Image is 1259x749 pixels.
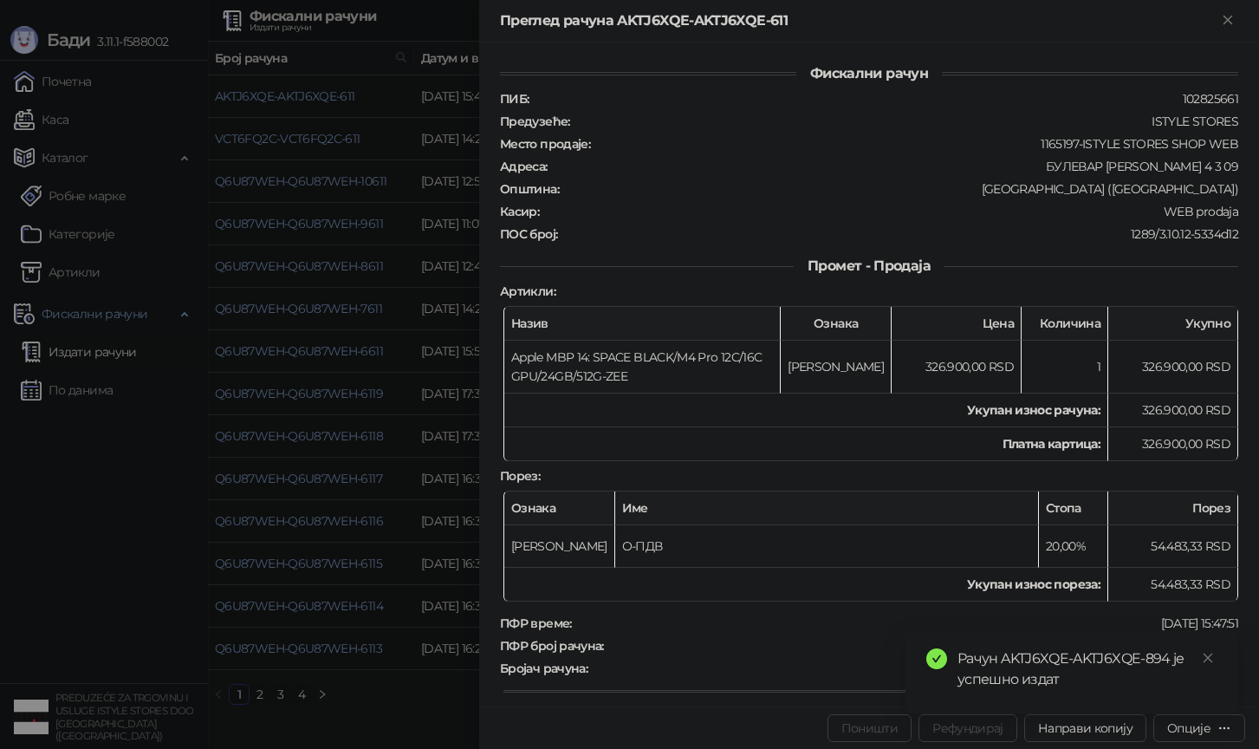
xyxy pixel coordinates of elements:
span: Фискални рачун [796,65,942,81]
strong: Касир : [500,204,539,219]
div: AKTJ6XQE-AKTJ6XQE-611 [606,638,1240,654]
td: 1 [1022,341,1108,394]
button: Опције [1153,714,1245,742]
strong: Предузеће : [500,114,570,129]
strong: Место продаје : [500,136,590,152]
th: Укупно [1108,307,1238,341]
button: Close [1217,10,1238,31]
th: Име [615,492,1039,525]
strong: Артикли : [500,283,555,299]
strong: ПИБ : [500,91,529,107]
td: О-ПДВ [615,525,1039,568]
span: Промет - Продаја [794,257,944,274]
td: 54.483,33 RSD [1108,525,1238,568]
button: Рефундирај [918,714,1017,742]
td: 20,00% [1039,525,1108,568]
th: Количина [1022,307,1108,341]
div: Преглед рачуна AKTJ6XQE-AKTJ6XQE-611 [500,10,1217,31]
strong: Бројач рачуна : [500,661,587,676]
td: [PERSON_NAME] [504,525,615,568]
td: [PERSON_NAME] [781,341,892,394]
button: Направи копију [1024,714,1146,742]
span: close [1202,652,1214,664]
a: Close [1198,648,1217,668]
th: Ознака [781,307,892,341]
div: Рачун AKTJ6XQE-AKTJ6XQE-894 је успешно издат [957,648,1217,690]
strong: ПОС број : [500,226,557,242]
button: Поништи [827,714,912,742]
td: 326.900,00 RSD [892,341,1022,394]
div: 1289/3.10.12-5334d12 [559,226,1240,242]
div: [GEOGRAPHIC_DATA] ([GEOGRAPHIC_DATA]) [561,181,1240,197]
strong: Општина : [500,181,559,197]
strong: ПФР време : [500,615,572,631]
td: 326.900,00 RSD [1108,394,1238,427]
td: 326.900,00 RSD [1108,341,1238,394]
td: Apple MBP 14: SPACE BLACK/M4 Pro 12C/16C GPU/24GB/512G-ZEE [504,341,781,394]
strong: Порез : [500,468,540,484]
div: 536/611ПП [589,661,1240,676]
strong: Укупан износ рачуна : [967,402,1100,418]
div: WEB prodaja [541,204,1240,219]
th: Назив [504,307,781,341]
th: Цена [892,307,1022,341]
th: Ознака [504,492,615,525]
th: Порез [1108,492,1238,525]
td: 54.483,33 RSD [1108,568,1238,602]
div: 102825661 [530,91,1240,107]
div: Опције [1167,720,1210,736]
span: check-circle [926,648,947,669]
div: 1165197-ISTYLE STORES SHOP WEB [592,136,1240,152]
strong: Адреса : [500,159,548,174]
div: ISTYLE STORES [572,114,1240,129]
div: [DATE] 15:47:51 [574,615,1240,631]
strong: Платна картица : [1003,436,1100,452]
strong: Укупан износ пореза: [967,576,1100,592]
td: 326.900,00 RSD [1108,427,1238,461]
div: БУЛЕВАР [PERSON_NAME] 4 3 09 [549,159,1240,174]
strong: ПФР број рачуна : [500,638,604,654]
span: Направи копију [1038,720,1132,736]
th: Стопа [1039,492,1108,525]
